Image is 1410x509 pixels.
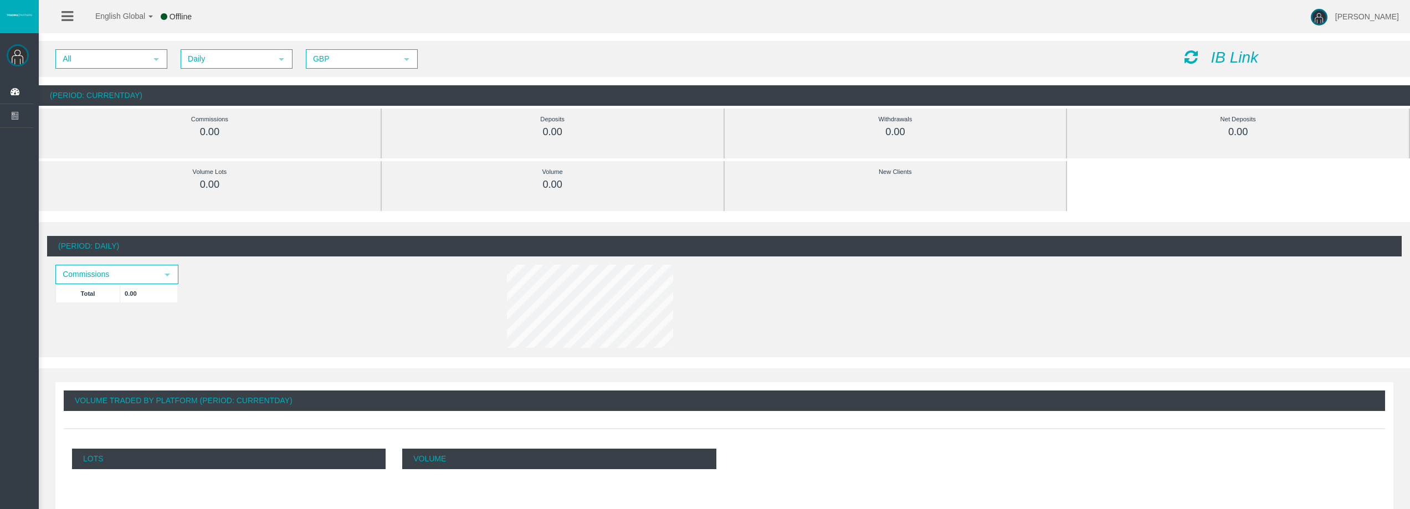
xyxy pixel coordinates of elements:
[182,50,271,68] span: Daily
[64,113,356,126] div: Commissions
[64,390,1385,411] div: Volume Traded By Platform (Period: CurrentDay)
[57,266,157,283] span: Commissions
[64,178,356,191] div: 0.00
[163,270,172,279] span: select
[1211,49,1258,66] i: IB Link
[170,12,192,21] span: Offline
[1311,9,1327,25] img: user-image
[1092,113,1384,126] div: Net Deposits
[152,55,161,64] span: select
[1092,126,1384,138] div: 0.00
[39,85,1410,106] div: (Period: CurrentDay)
[57,50,146,68] span: All
[307,50,397,68] span: GBP
[72,449,386,469] p: Lots
[64,166,356,178] div: Volume Lots
[6,13,33,17] img: logo.svg
[750,166,1042,178] div: New Clients
[750,126,1042,138] div: 0.00
[277,55,286,64] span: select
[407,113,699,126] div: Deposits
[407,166,699,178] div: Volume
[402,449,716,469] p: Volume
[1335,12,1399,21] span: [PERSON_NAME]
[81,12,145,20] span: English Global
[64,126,356,138] div: 0.00
[402,55,411,64] span: select
[407,126,699,138] div: 0.00
[1185,49,1198,65] i: Reload Dashboard
[750,113,1042,126] div: Withdrawals
[47,236,1402,256] div: (Period: Daily)
[56,284,120,302] td: Total
[120,284,178,302] td: 0.00
[407,178,699,191] div: 0.00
